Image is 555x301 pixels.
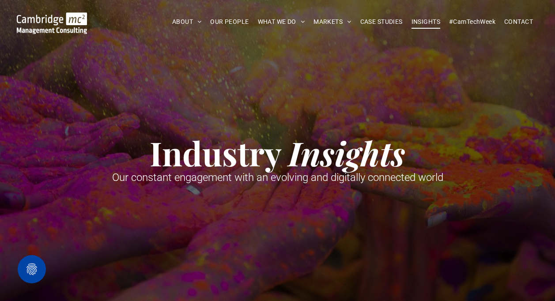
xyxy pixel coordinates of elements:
strong: Industry [150,131,281,175]
strong: nsights [301,131,405,175]
a: MARKETS [309,15,355,29]
a: OUR PEOPLE [206,15,253,29]
a: #CamTechWeek [445,15,500,29]
a: WHAT WE DO [253,15,310,29]
a: ABOUT [168,15,206,29]
img: Cambridge MC Logo [17,12,87,34]
a: CASE STUDIES [356,15,407,29]
span: Our constant engagement with an evolving and digitally connected world [112,171,443,184]
a: INSIGHTS [407,15,445,29]
strong: I [288,131,301,175]
a: CONTACT [500,15,537,29]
